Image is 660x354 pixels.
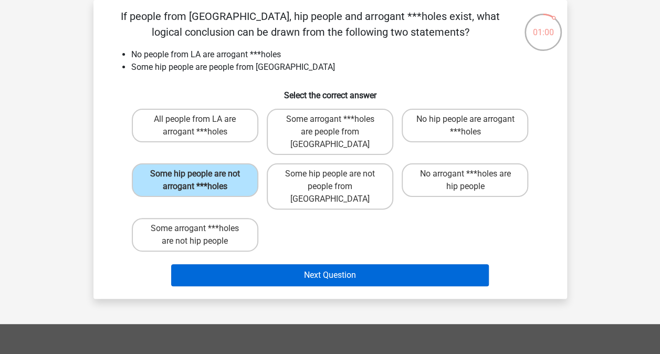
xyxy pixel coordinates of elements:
label: Some arrogant ***holes are people from [GEOGRAPHIC_DATA] [267,109,393,155]
label: All people from LA are arrogant ***holes [132,109,258,142]
li: No people from LA are arrogant ***holes [131,48,550,61]
label: Some arrogant ***holes are not hip people [132,218,258,252]
p: If people from [GEOGRAPHIC_DATA], hip people and arrogant ***holes exist, what logical conclusion... [110,8,511,40]
label: No hip people are arrogant ***holes [402,109,528,142]
label: No arrogant ***holes are hip people [402,163,528,197]
li: Some hip people are people from [GEOGRAPHIC_DATA] [131,61,550,74]
label: Some hip people are not people from [GEOGRAPHIC_DATA] [267,163,393,210]
div: 01:00 [523,13,563,39]
button: Next Question [171,264,489,286]
h6: Select the correct answer [110,82,550,100]
label: Some hip people are not arrogant ***holes [132,163,258,197]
